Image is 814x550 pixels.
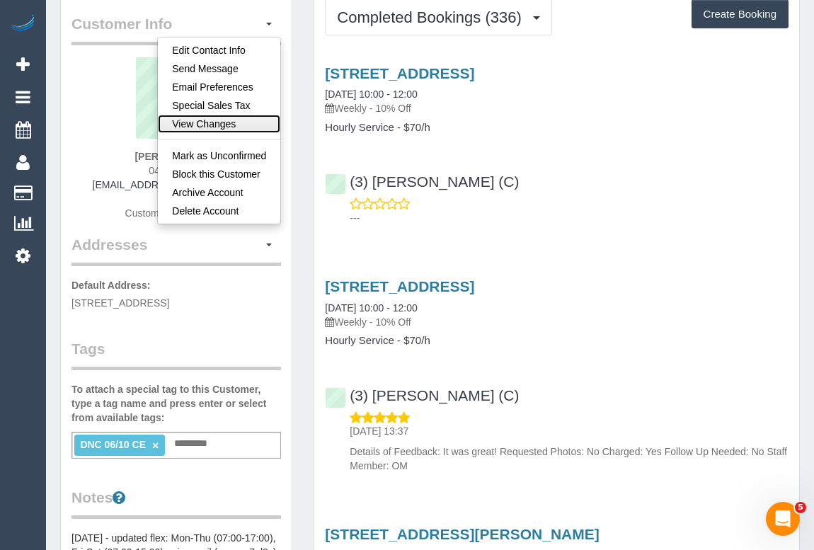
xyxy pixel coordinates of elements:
p: [DATE] 13:37 [350,424,789,438]
p: --- [350,211,789,225]
h4: Hourly Service - $70/h [325,122,789,134]
p: Weekly - 10% Off [325,101,789,115]
span: 0413238237 [149,165,204,176]
label: To attach a special tag to this Customer, type a tag name and press enter or select from availabl... [71,382,281,425]
a: (3) [PERSON_NAME] (C) [325,387,519,403]
span: Customer since [DATE] [125,207,228,219]
a: Edit Contact Info [158,41,280,59]
legend: Customer Info [71,13,281,45]
a: [STREET_ADDRESS] [325,278,474,294]
span: [STREET_ADDRESS] [71,297,169,309]
label: Default Address: [71,278,151,292]
iframe: Intercom live chat [766,502,800,536]
a: Email Preferences [158,78,280,96]
legend: Notes [71,487,281,519]
a: [STREET_ADDRESS][PERSON_NAME] [325,526,599,542]
strong: [PERSON_NAME] [134,151,217,162]
h4: Hourly Service - $70/h [325,335,789,347]
a: View Changes [158,115,280,133]
span: DNC 06/10 CE [80,439,146,450]
a: Block this Customer [158,165,280,183]
legend: Tags [71,338,281,370]
a: Archive Account [158,183,280,202]
a: Mark as Unconfirmed [158,147,280,165]
a: (3) [PERSON_NAME] (C) [325,173,519,190]
p: Details of Feedback: It was great! Requested Photos: No Charged: Yes Follow Up Needed: No Staff M... [350,445,789,473]
span: Completed Bookings (336) [337,8,528,26]
a: [DATE] 10:00 - 12:00 [325,302,417,314]
img: Automaid Logo [8,14,37,34]
p: Weekly - 10% Off [325,315,789,329]
a: [DATE] 10:00 - 12:00 [325,88,417,100]
a: Special Sales Tax [158,96,280,115]
a: Delete Account [158,202,280,220]
a: Send Message [158,59,280,78]
a: [STREET_ADDRESS] [325,65,474,81]
a: × [152,440,159,452]
a: [EMAIL_ADDRESS][DOMAIN_NAME] [93,179,260,190]
span: 5 [795,502,806,513]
